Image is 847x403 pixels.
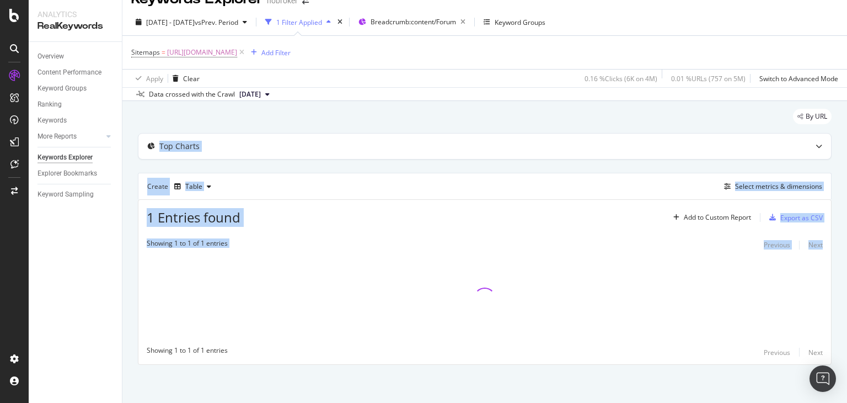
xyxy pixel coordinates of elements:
span: [URL][DOMAIN_NAME] [167,45,237,60]
div: Clear [183,74,200,83]
a: More Reports [37,131,103,142]
button: Clear [168,70,200,87]
button: Keyword Groups [479,13,550,31]
div: Switch to Advanced Mode [759,74,838,83]
div: Keywords [37,115,67,126]
div: Showing 1 to 1 of 1 entries [147,238,228,252]
span: [DATE] - [DATE] [146,18,195,27]
a: Ranking [37,99,114,110]
div: Add to Custom Report [684,214,751,221]
div: Keyword Sampling [37,189,94,200]
button: Next [808,238,823,252]
div: Previous [764,240,790,250]
span: By URL [806,113,827,120]
button: Previous [764,238,790,252]
div: More Reports [37,131,77,142]
a: Keywords [37,115,114,126]
a: Keywords Explorer [37,152,114,163]
span: Breadcrumb: content/Forum [371,17,456,26]
span: 1 Entries found [147,208,240,226]
div: Export as CSV [780,213,823,222]
div: Analytics [37,9,113,20]
a: Explorer Bookmarks [37,168,114,179]
div: Table [185,183,202,190]
div: 0.01 % URLs ( 757 on 5M ) [671,74,746,83]
button: Next [808,346,823,359]
button: Export as CSV [765,209,823,226]
button: [DATE] - [DATE]vsPrev. Period [131,13,251,31]
div: Overview [37,51,64,62]
button: 1 Filter Applied [261,13,335,31]
div: times [335,17,345,28]
span: Sitemaps [131,47,160,57]
div: Add Filter [261,48,291,57]
div: Next [808,348,823,357]
span: vs Prev. Period [195,18,238,27]
button: Add to Custom Report [669,209,751,226]
button: Previous [764,346,790,359]
div: Keywords Explorer [37,152,93,163]
div: Previous [764,348,790,357]
div: Select metrics & dimensions [735,182,822,191]
div: legacy label [793,109,832,124]
a: Keyword Sampling [37,189,114,200]
button: [DATE] [235,88,274,101]
div: 0.16 % Clicks ( 6K on 4M ) [585,74,657,83]
div: Keyword Groups [37,83,87,94]
div: Data crossed with the Crawl [149,89,235,99]
div: RealKeywords [37,20,113,33]
span: = [162,47,165,57]
a: Keyword Groups [37,83,114,94]
button: Table [170,178,216,195]
div: Create [147,178,216,195]
button: Switch to Advanced Mode [755,70,838,87]
div: Ranking [37,99,62,110]
div: Keyword Groups [495,18,545,27]
button: Select metrics & dimensions [720,180,822,193]
div: Explorer Bookmarks [37,168,97,179]
div: Next [808,240,823,250]
a: Content Performance [37,67,114,78]
button: Add Filter [246,46,291,59]
span: 2025 Sep. 1st [239,89,261,99]
div: 1 Filter Applied [276,18,322,27]
a: Overview [37,51,114,62]
div: Open Intercom Messenger [810,365,836,392]
div: Showing 1 to 1 of 1 entries [147,346,228,359]
div: Apply [146,74,163,83]
div: Content Performance [37,67,101,78]
button: Breadcrumb:content/Forum [354,13,470,31]
button: Apply [131,70,163,87]
div: Top Charts [159,141,200,152]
